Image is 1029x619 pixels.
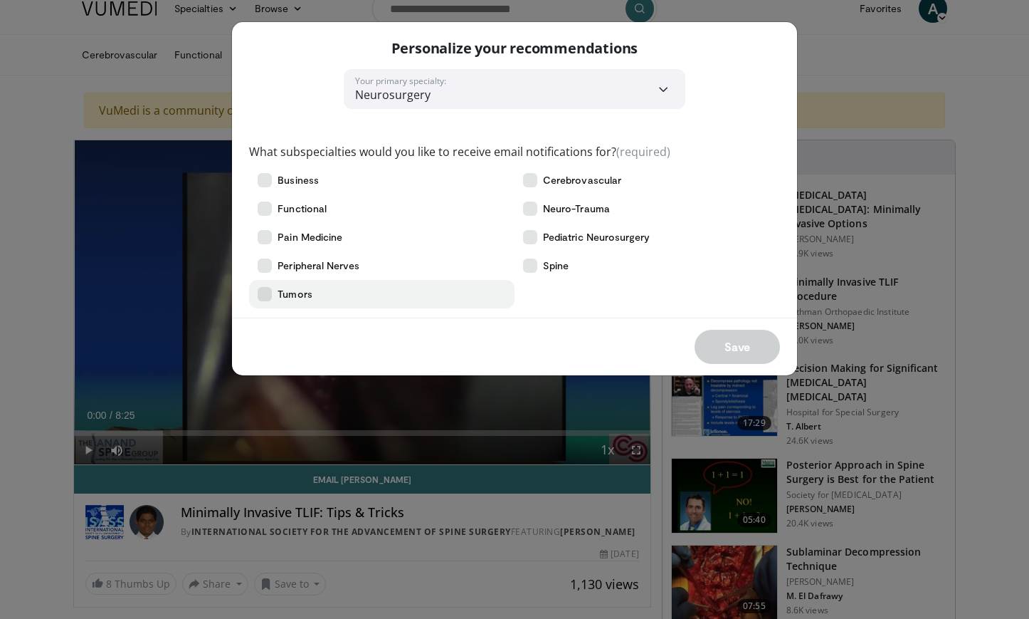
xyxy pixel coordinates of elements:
[278,287,312,301] span: Tumors
[543,202,610,216] span: Neuro-Trauma
[278,259,359,273] span: Peripheral Nerves
[543,173,621,187] span: Cerebrovascular
[278,230,342,244] span: Pain Medicine
[278,173,319,187] span: Business
[543,230,650,244] span: Pediatric Neurosurgery
[249,143,670,160] label: What subspecialties would you like to receive email notifications for?
[616,144,670,160] span: (required)
[278,202,327,216] span: Functional
[543,259,569,273] span: Spine
[391,39,638,58] p: Personalize your recommendations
